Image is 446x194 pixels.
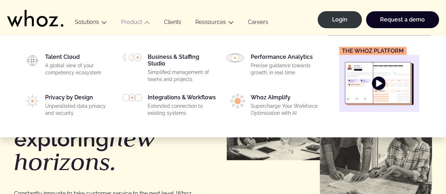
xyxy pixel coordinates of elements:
[195,19,226,25] a: Ressources
[25,54,39,68] img: HP_PICTO_CARTOGRAPHIE-1.svg
[318,11,362,28] a: Login
[14,123,155,177] em: new horizons.
[25,94,39,108] img: PICTO_CONFIANCE_NUMERIQUE.svg
[231,94,245,108] img: PICTO_ECLAIRER-1-e1756198033837.png
[121,19,142,25] a: Product
[20,54,114,79] a: Talent CloudA global view of your competency ecosystem
[148,54,216,86] div: Business & Staffing Studio
[225,54,245,62] img: HP_PICTO_ANALYSE_DE_PERFORMANCES.svg
[148,69,216,83] p: Simplified management of teams and projects
[45,94,114,119] div: Privacy by Design
[122,94,216,119] a: Integrations & WorkflowsExtended connection to existing systems
[45,62,114,76] p: A global view of your competency ecosystem
[250,62,319,76] p: Precise guidance towards growth, in real time
[45,54,114,79] div: Talent Cloud
[45,103,114,117] p: Unparalleled data privacy and security
[148,103,216,117] p: Extended connection to existing systems
[20,94,114,119] a: Privacy by DesignUnparalleled data privacy and security
[250,94,319,119] div: Whoz AImplify
[250,103,319,117] p: Supercharge Your Workforce Optimization with AI
[225,54,319,79] a: Performance AnalyticsPrecise guidance towards growth, in real time
[399,148,436,184] iframe: Chatbot
[339,47,419,112] a: The Whoz platform
[339,47,407,55] figcaption: The Whoz platform
[122,54,216,86] a: Business & Staffing StudioSimplified management of teams and projects
[122,54,142,61] img: HP_PICTO_GESTION-PORTEFEUILLE-PROJETS.svg
[157,19,188,28] a: Clients
[250,54,319,79] div: Performance Analytics
[68,19,114,28] button: Solutions
[114,19,157,28] button: Product
[366,11,439,28] a: Request a demo
[122,94,142,102] img: PICTO_INTEGRATION.svg
[225,94,319,119] a: Whoz AImplifySupercharge Your Workforce Optimization with AI
[188,19,241,28] button: Ressources
[14,105,220,174] h1: Always ahead in exploring
[241,19,275,28] a: Careers
[148,94,216,119] div: Integrations & Workflows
